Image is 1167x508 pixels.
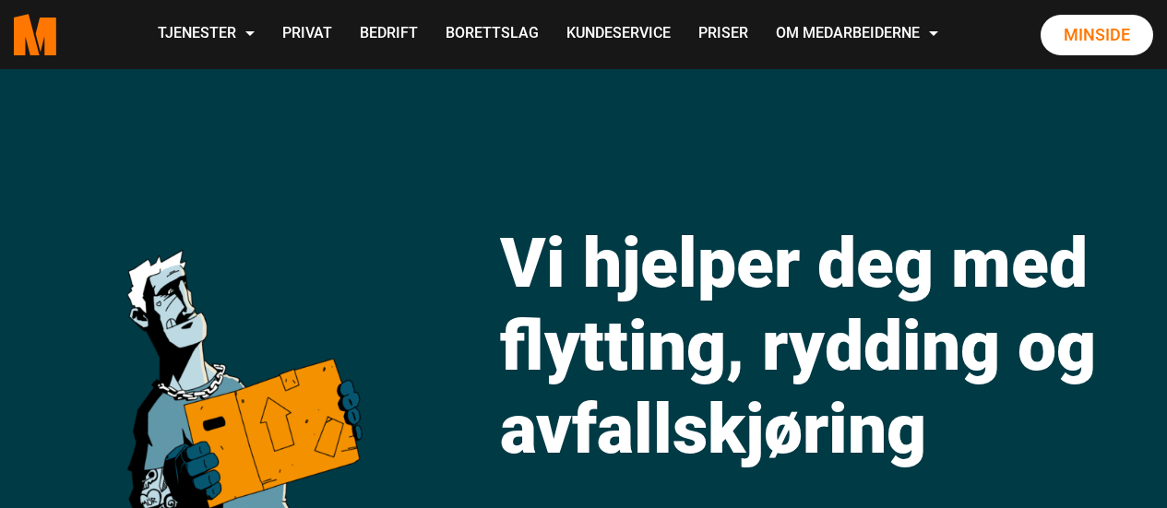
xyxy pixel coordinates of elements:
a: Kundeservice [553,2,685,67]
a: Minside [1041,15,1153,55]
a: Privat [268,2,346,67]
a: Borettslag [432,2,553,67]
a: Tjenester [144,2,268,67]
a: Om Medarbeiderne [762,2,952,67]
a: Priser [685,2,762,67]
h1: Vi hjelper deg med flytting, rydding og avfallskjøring [500,221,1153,470]
a: Bedrift [346,2,432,67]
